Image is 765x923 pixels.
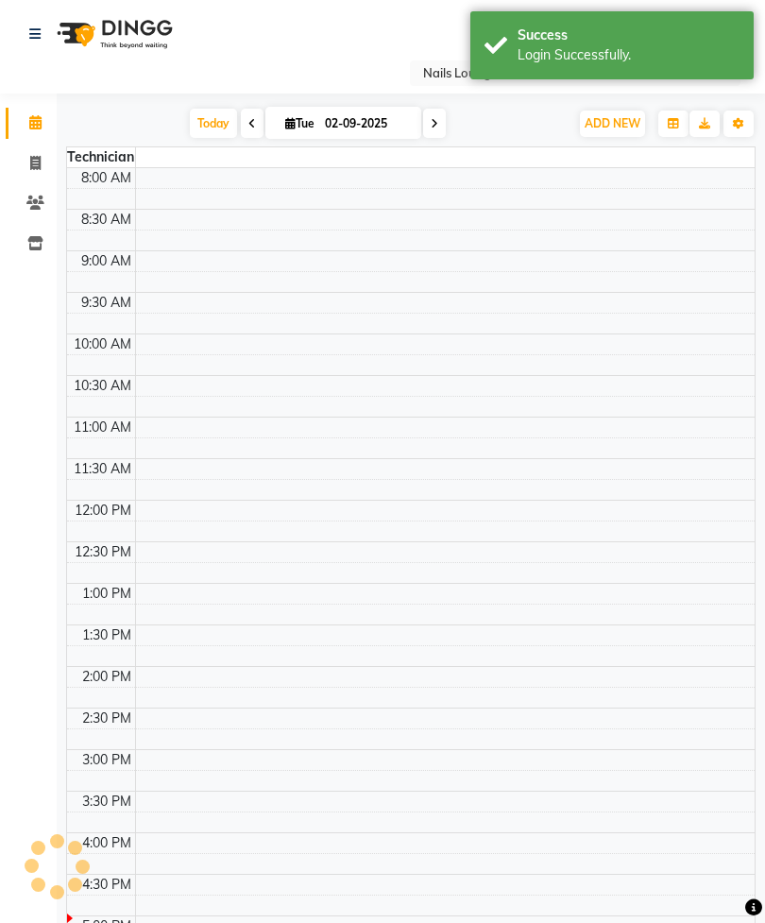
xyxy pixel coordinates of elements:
[319,110,414,138] input: 2025-09-02
[518,45,739,65] div: Login Successfully.
[78,709,135,728] div: 2:30 PM
[78,833,135,853] div: 4:00 PM
[48,8,178,60] img: logo
[71,501,135,521] div: 12:00 PM
[78,792,135,812] div: 3:30 PM
[580,111,645,137] button: ADD NEW
[70,376,135,396] div: 10:30 AM
[67,147,135,167] div: Technician
[78,625,135,645] div: 1:30 PM
[71,542,135,562] div: 12:30 PM
[78,875,135,895] div: 4:30 PM
[70,418,135,437] div: 11:00 AM
[78,584,135,604] div: 1:00 PM
[70,334,135,354] div: 10:00 AM
[77,210,135,230] div: 8:30 AM
[190,109,237,138] span: Today
[77,251,135,271] div: 9:00 AM
[280,116,319,130] span: Tue
[585,116,640,130] span: ADD NEW
[70,459,135,479] div: 11:30 AM
[518,26,739,45] div: Success
[78,667,135,687] div: 2:00 PM
[77,168,135,188] div: 8:00 AM
[77,293,135,313] div: 9:30 AM
[78,750,135,770] div: 3:00 PM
